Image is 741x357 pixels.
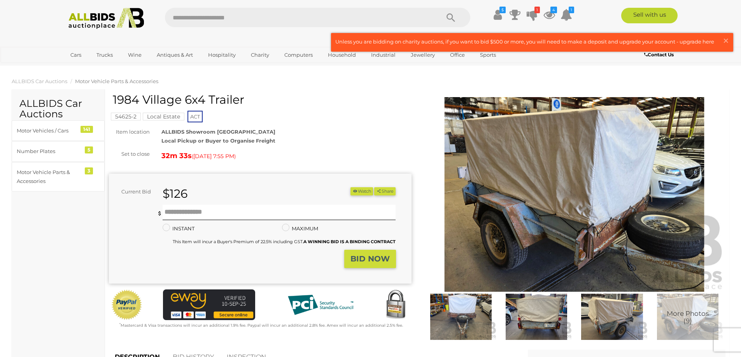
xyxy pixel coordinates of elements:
img: PCI DSS compliant [282,289,359,320]
strong: ALLBIDS Showroom [GEOGRAPHIC_DATA] [161,129,275,135]
a: Hospitality [203,49,241,61]
a: Motor Vehicle Parts & Accessories [75,78,158,84]
div: Motor Vehicles / Cars [17,126,81,135]
img: 1984 Village 6x4 Trailer [425,294,497,340]
mark: 54625-2 [111,113,141,120]
a: Sports [475,49,501,61]
i: 4 [550,7,557,13]
li: Watch this item [350,187,373,195]
a: Motor Vehicle Parts & Accessories 3 [12,162,105,192]
div: 141 [81,126,93,133]
a: Office [445,49,470,61]
a: Household [323,49,361,61]
strong: BID NOW [350,254,390,263]
span: ACT [187,111,203,122]
button: BID NOW [344,250,396,268]
img: Allbids.com.au [64,8,149,29]
img: 1984 Village 6x4 Trailer [501,294,572,340]
img: Official PayPal Seal [111,289,143,320]
i: 1 [534,7,540,13]
img: 1984 Village 6x4 Trailer [652,294,723,340]
div: Set to close [103,150,156,158]
button: Search [431,8,470,27]
div: Current Bid [109,187,157,196]
div: 3 [85,167,93,174]
a: Cars [65,49,86,61]
label: MAXIMUM [282,224,318,233]
a: Number Plates 5 [12,141,105,162]
img: 1984 Village 6x4 Trailer [423,97,726,292]
span: ( ) [192,153,236,159]
small: Mastercard & Visa transactions will incur an additional 1.9% fee. Paypal will incur an additional... [119,323,403,328]
a: Charity [246,49,274,61]
strong: 32m 33s [161,152,192,160]
h2: ALLBIDS Car Auctions [19,98,97,120]
i: $ [499,7,506,13]
label: INSTANT [163,224,194,233]
a: $ [492,8,504,22]
button: Watch [350,187,373,195]
a: ALLBIDS Car Auctions [12,78,67,84]
i: 1 [569,7,574,13]
a: 1 [526,8,538,22]
a: Industrial [366,49,401,61]
img: eWAY Payment Gateway [163,289,255,320]
a: Local Estate [143,113,184,120]
b: A WINNING BID IS A BINDING CONTRACT [303,239,396,244]
a: 1 [561,8,572,22]
div: Item location [103,127,156,136]
div: 5 [85,146,93,153]
div: Motor Vehicle Parts & Accessories [17,168,81,186]
strong: Local Pickup or Buyer to Organise Freight [161,138,275,144]
button: Share [374,187,396,195]
small: This Item will incur a Buyer's Premium of 22.5% including GST. [173,239,396,244]
a: Antiques & Art [152,49,198,61]
a: Trucks [91,49,118,61]
a: [GEOGRAPHIC_DATA] [65,61,131,74]
a: Wine [123,49,147,61]
a: 4 [543,8,555,22]
span: [DATE] 7:55 PM [193,153,234,160]
img: Secured by Rapid SSL [380,289,411,320]
span: More Photos (9) [667,310,709,325]
h1: 1984 Village 6x4 Trailer [113,93,410,106]
a: Sell with us [621,8,678,23]
strong: $126 [163,186,187,201]
img: 1984 Village 6x4 Trailer [576,294,648,340]
a: More Photos(9) [652,294,723,340]
a: Motor Vehicles / Cars 141 [12,120,105,141]
b: Contact Us [644,52,674,57]
mark: Local Estate [143,113,184,120]
div: Number Plates [17,147,81,156]
span: × [722,33,729,48]
a: Jewellery [406,49,440,61]
a: Computers [279,49,318,61]
a: 54625-2 [111,113,141,120]
a: Contact Us [644,51,676,59]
